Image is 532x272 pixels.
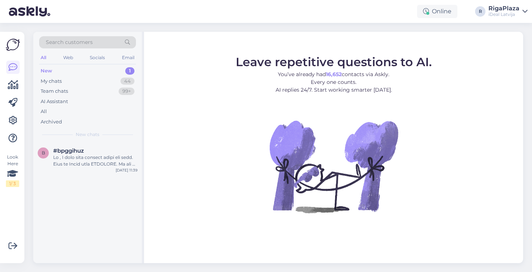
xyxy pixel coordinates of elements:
[6,180,19,187] div: 1 / 3
[46,38,93,46] span: Search customers
[53,147,84,154] span: #bpggihuz
[41,67,52,75] div: New
[41,118,62,126] div: Archived
[488,11,519,17] div: iDeal Latvija
[488,6,519,11] div: RigaPlaza
[417,5,457,18] div: Online
[76,131,99,138] span: New chats
[39,53,48,62] div: All
[6,154,19,187] div: Look Here
[6,38,20,52] img: Askly Logo
[236,71,432,94] p: You’ve already had contacts via Askly. Every one counts. AI replies 24/7. Start working smarter [...
[326,71,342,78] b: 16,652
[488,6,528,17] a: RigaPlazaiDeal Latvija
[41,108,47,115] div: All
[236,55,432,69] span: Leave repetitive questions to AI.
[120,78,134,85] div: 44
[41,98,68,105] div: AI Assistant
[62,53,75,62] div: Web
[41,88,68,95] div: Team chats
[42,150,45,156] span: b
[125,67,134,75] div: 1
[53,154,137,167] div: Lo , I dolo sita consect adipi eli sedd. Eius te Incid utla ETDOLORE. Ma ali e admi-veni quisnost...
[267,100,400,233] img: No Chat active
[119,88,134,95] div: 99+
[88,53,106,62] div: Socials
[120,53,136,62] div: Email
[116,167,137,173] div: [DATE] 11:39
[475,6,485,17] div: R
[41,78,62,85] div: My chats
